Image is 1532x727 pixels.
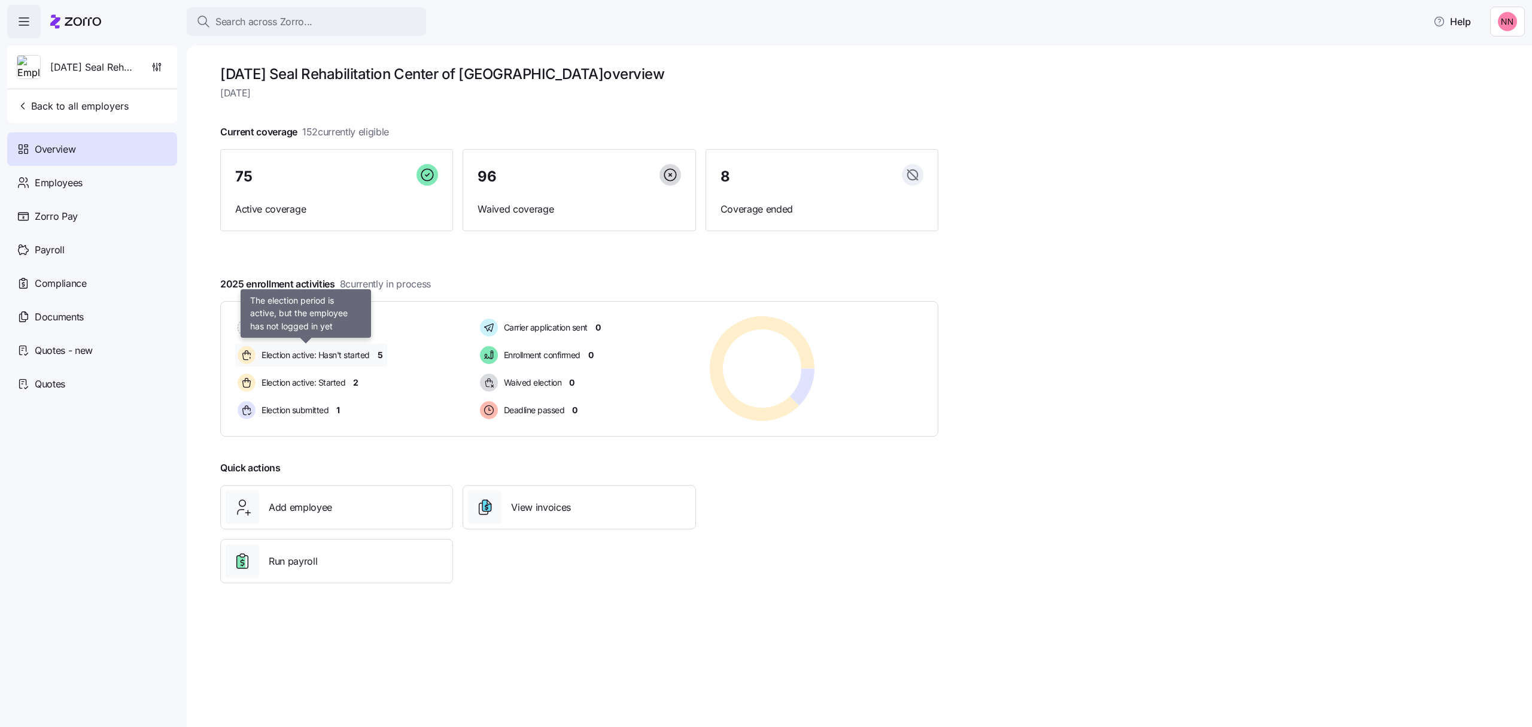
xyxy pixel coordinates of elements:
button: Back to all employers [12,94,133,118]
a: Payroll [7,233,177,266]
span: Documents [35,310,84,325]
span: Search across Zorro... [215,14,312,29]
img: Employer logo [17,56,40,80]
span: Add employee [269,500,332,515]
span: 1 [336,404,340,416]
span: Payroll [35,243,65,258]
span: Quotes [35,377,65,392]
span: View invoices [511,500,571,515]
span: Run payroll [269,554,317,569]
span: Election active: Started [258,377,345,389]
span: 8 [721,169,730,184]
span: Quotes - new [35,343,93,358]
span: Back to all employers [17,99,129,113]
span: Overview [35,142,75,157]
span: Pending election window [258,322,352,334]
span: Quick actions [220,461,281,475]
span: Waived election [500,377,562,389]
span: Zorro Pay [35,209,78,224]
span: 0 [572,404,577,416]
span: 0 [588,349,594,361]
span: 0 [569,377,574,389]
span: 2 [353,377,358,389]
button: Help [1424,10,1481,34]
span: 0 [360,322,366,334]
span: Carrier application sent [500,322,588,334]
button: Search across Zorro... [187,7,426,36]
span: Deadline passed [500,404,565,416]
span: Waived coverage [478,202,680,217]
span: 75 [235,169,252,184]
span: Compliance [35,276,87,291]
span: 8 currently in process [340,277,431,292]
span: 152 currently eligible [302,125,389,140]
span: Enrollment confirmed [500,349,580,361]
a: Employees [7,166,177,199]
a: Zorro Pay [7,199,177,233]
img: 37cb906d10cb440dd1cb011682786431 [1498,12,1517,31]
span: Coverage ended [721,202,923,217]
a: Overview [7,132,177,166]
span: 2025 enrollment activities [220,277,431,292]
a: Quotes [7,367,177,401]
span: Active coverage [235,202,438,217]
a: Compliance [7,266,177,300]
span: [DATE] [220,86,938,101]
span: Current coverage [220,125,389,140]
span: Employees [35,175,83,190]
span: 5 [378,349,383,361]
span: 0 [595,322,601,334]
span: Election submitted [258,404,329,416]
a: Quotes - new [7,334,177,367]
span: Help [1433,14,1471,29]
span: 96 [478,169,496,184]
a: Documents [7,300,177,334]
span: [DATE] Seal Rehabilitation Center of [GEOGRAPHIC_DATA] [50,60,136,75]
span: Election active: Hasn't started [258,349,370,361]
h1: [DATE] Seal Rehabilitation Center of [GEOGRAPHIC_DATA] overview [220,65,938,83]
